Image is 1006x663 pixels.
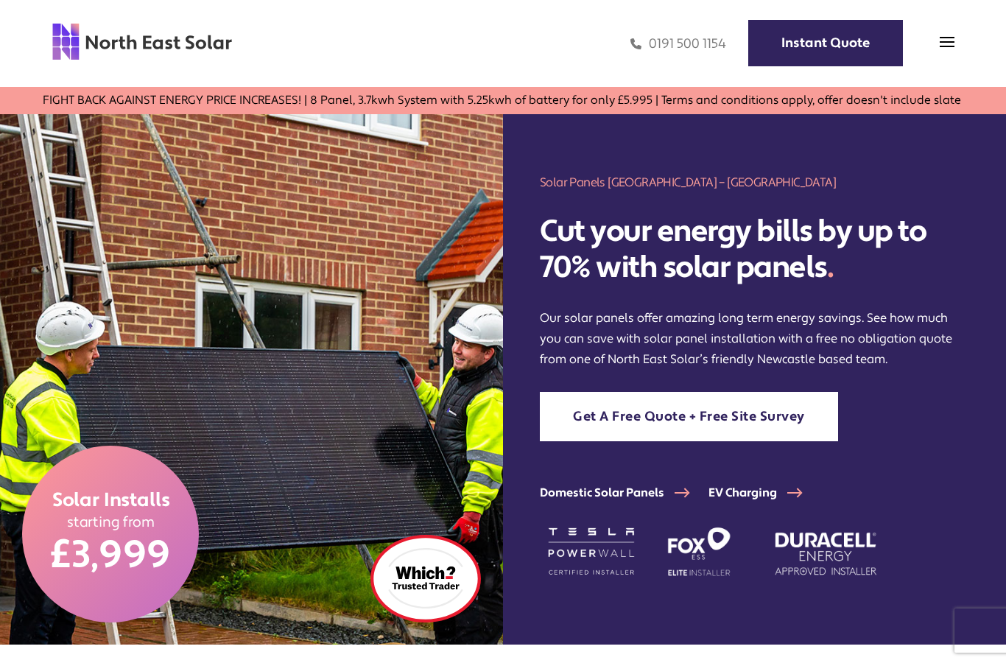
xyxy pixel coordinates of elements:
[540,392,838,441] a: Get A Free Quote + Free Site Survey
[630,35,726,52] a: 0191 500 1154
[370,535,481,622] img: which logo
[748,20,903,66] a: Instant Quote
[940,35,954,49] img: menu icon
[540,308,969,370] p: Our solar panels offer amazing long term energy savings. See how much you can save with solar pan...
[540,485,708,500] a: Domestic Solar Panels
[22,446,199,622] a: Solar Installs starting from £3,999
[630,35,641,52] img: phone icon
[66,513,155,532] span: starting from
[52,488,169,513] span: Solar Installs
[51,531,171,580] span: £3,999
[540,214,969,286] h2: Cut your energy bills by up to 70% with solar panels
[540,174,969,191] h1: Solar Panels [GEOGRAPHIC_DATA] – [GEOGRAPHIC_DATA]
[708,485,821,500] a: EV Charging
[52,22,233,61] img: north east solar logo
[827,248,834,287] span: .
